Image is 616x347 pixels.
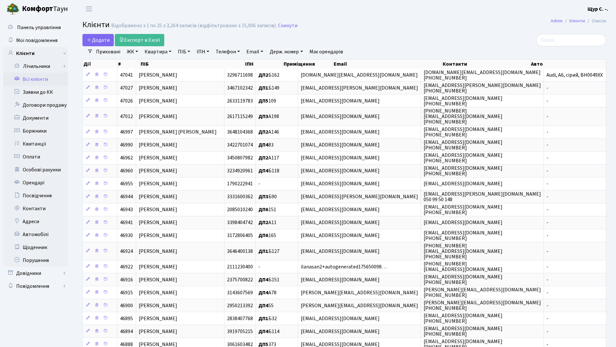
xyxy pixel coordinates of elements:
[227,206,253,213] span: 2085010240
[87,37,110,44] span: Додати
[244,60,283,69] th: ІПН
[258,113,279,120] span: А198
[546,276,548,283] span: -
[301,113,380,120] span: [EMAIL_ADDRESS][DOMAIN_NAME]
[139,193,177,201] span: [PERSON_NAME]
[227,232,253,239] span: 3172806405
[227,328,253,335] span: 3919705215
[227,289,253,296] span: 3143607569
[139,129,217,136] span: [PERSON_NAME] [PERSON_NAME]
[424,229,503,242] span: [EMAIL_ADDRESS][DOMAIN_NAME] [PHONE_NUMBER]
[301,219,380,226] span: [EMAIL_ADDRESS][DOMAIN_NAME]
[120,142,133,149] span: 46990
[301,168,380,175] span: [EMAIL_ADDRESS][DOMAIN_NAME]
[301,193,418,201] span: [EMAIL_ADDRESS][PERSON_NAME][DOMAIN_NAME]
[213,46,243,57] a: Телефон
[258,84,279,92] span: Б149
[227,142,253,149] span: 3422701074
[120,113,133,120] span: 47012
[301,302,418,309] span: [PERSON_NAME][EMAIL_ADDRESS][DOMAIN_NAME]
[301,328,380,335] span: [EMAIL_ADDRESS][DOMAIN_NAME]
[546,315,548,322] span: -
[546,248,548,255] span: -
[16,37,58,44] span: Мої повідомлення
[588,5,608,13] b: Щур С. -.
[142,46,174,57] a: Квартира
[120,263,133,270] span: 46922
[424,203,503,216] span: [EMAIL_ADDRESS][DOMAIN_NAME] [PHONE_NUMBER]
[301,232,380,239] span: [EMAIL_ADDRESS][DOMAIN_NAME]
[546,113,548,120] span: -
[258,232,276,239] span: 165
[3,267,68,280] a: Довідники
[258,71,268,79] b: ДП2
[424,286,541,299] span: [PERSON_NAME][EMAIL_ADDRESS][DOMAIN_NAME] [PHONE_NUMBER]
[3,254,68,267] a: Порушення
[120,289,133,296] span: 46915
[258,168,268,175] b: ДП4
[301,289,418,296] span: [PERSON_NAME][EMAIL_ADDRESS][DOMAIN_NAME]
[258,206,268,213] b: ДП6
[258,263,260,270] span: -
[424,242,503,260] span: [PHONE_NUMBER] [EMAIL_ADDRESS][DOMAIN_NAME] [PHONE_NUMBER]
[3,21,68,34] a: Панель управління
[424,219,503,226] span: [EMAIL_ADDRESS][DOMAIN_NAME]
[588,5,608,13] a: Щур С. -.
[81,4,97,14] button: Переключити навігацію
[3,86,68,99] a: Заявки до КК
[3,150,68,163] a: Оплати
[7,60,68,73] a: Лічильники
[546,263,548,270] span: -
[424,260,503,273] span: [PHONE_NUMBER] [EMAIL_ADDRESS][DOMAIN_NAME]
[244,46,266,57] a: Email
[301,142,380,149] span: [EMAIL_ADDRESS][DOMAIN_NAME]
[546,142,548,149] span: -
[227,276,253,283] span: 2375700822
[3,202,68,215] a: Контакти
[3,125,68,137] a: Боржники
[139,97,177,104] span: [PERSON_NAME]
[333,60,442,69] th: Email
[546,328,548,335] span: -
[283,60,333,69] th: Приміщення
[3,34,68,47] a: Мої повідомлення
[258,180,260,188] span: -
[301,84,418,92] span: [EMAIL_ADDRESS][PERSON_NAME][DOMAIN_NAME]
[424,152,503,164] span: [EMAIL_ADDRESS][DOMAIN_NAME] [PHONE_NUMBER]
[124,46,141,57] a: ЖК
[227,155,253,162] span: 3450807982
[258,155,279,162] span: А117
[258,328,268,335] b: ДП4
[120,71,133,79] span: 47041
[120,248,133,255] span: 46924
[258,71,279,79] span: Б162
[115,34,164,46] a: Експорт в Excel
[258,129,279,136] span: А146
[227,129,253,136] span: 3648104368
[301,276,380,283] span: [EMAIL_ADDRESS][DOMAIN_NAME]
[139,276,177,283] span: [PERSON_NAME]
[22,4,53,14] b: Комфорт
[424,273,503,286] span: [EMAIL_ADDRESS][DOMAIN_NAME] [PHONE_NUMBER]
[424,95,503,107] span: [EMAIL_ADDRESS][DOMAIN_NAME] [PHONE_NUMBER]
[3,280,68,293] a: Повідомлення
[139,219,177,226] span: [PERSON_NAME]
[17,24,61,31] span: Панель управління
[3,163,68,176] a: Особові рахунки
[546,289,548,296] span: -
[258,142,268,149] b: ДП4
[120,219,133,226] span: 46941
[3,241,68,254] a: Щоденник
[120,315,133,322] span: 46895
[139,328,177,335] span: [PERSON_NAME]
[258,248,268,255] b: ДП1
[120,328,133,335] span: 46894
[120,206,133,213] span: 46943
[227,302,253,309] span: 2950213392
[140,60,244,69] th: ПІБ
[120,97,133,104] span: 47026
[267,46,305,57] a: Держ. номер
[258,155,268,162] b: ДП2
[120,180,133,188] span: 46955
[301,248,380,255] span: [EMAIL_ADDRESS][DOMAIN_NAME]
